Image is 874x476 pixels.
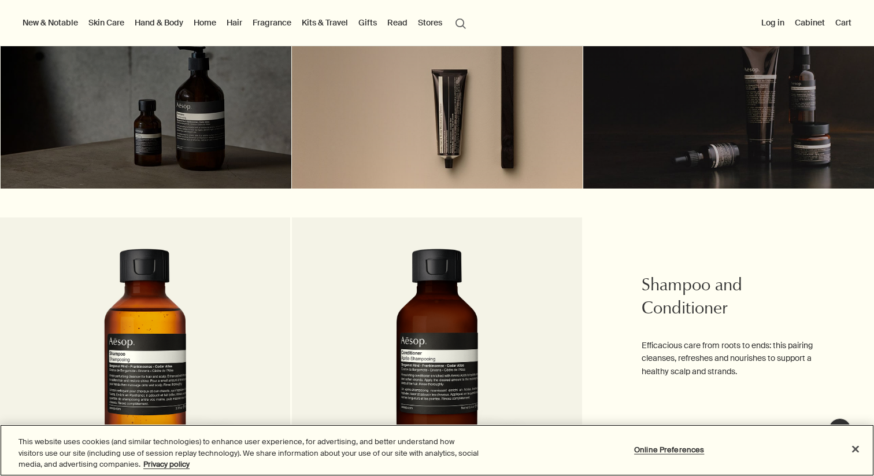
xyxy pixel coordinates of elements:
div: This website uses cookies (and similar technologies) to enhance user experience, for advertising,... [18,436,481,470]
button: Close [843,436,868,462]
button: Online Preferences, Opens the preference center dialog [633,438,705,461]
button: Open search [450,12,471,34]
button: Stores [416,15,445,30]
a: Read [385,15,410,30]
button: Log in [759,15,787,30]
a: Hair [224,15,245,30]
a: Fragrance [250,15,294,30]
a: Aesop grooming products placed on a dark wooden surfaceGrooming [583,16,874,189]
button: Cart [833,15,854,30]
a: Aesop bottles of shampoo and conditionerShampoo & Conditioner [1,16,291,189]
a: Home [191,15,218,30]
a: Cabinet [792,15,827,30]
button: Live Assistance [828,418,851,441]
p: Efficacious care from roots to ends: this pairing cleanses, refreshes and nourishes to support a ... [642,339,828,378]
button: New & Notable [20,15,80,30]
a: Gifts [356,15,379,30]
h2: Shampoo and Conditioner [642,275,828,322]
img: shampoo in small, amber bottle with a black cap [52,249,238,463]
a: More information about your privacy, opens in a new tab [143,459,190,469]
a: Skin Care [86,15,127,30]
a: Kits & Travel [299,15,350,30]
a: Hand & Body [132,15,186,30]
a: Aesop product in tube arranged alongside a dark wooden object on a pink textured surface.Hair Tre... [292,16,583,189]
img: Conditioner in a small dark-brown bottle with a black flip-cap. [344,249,529,463]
